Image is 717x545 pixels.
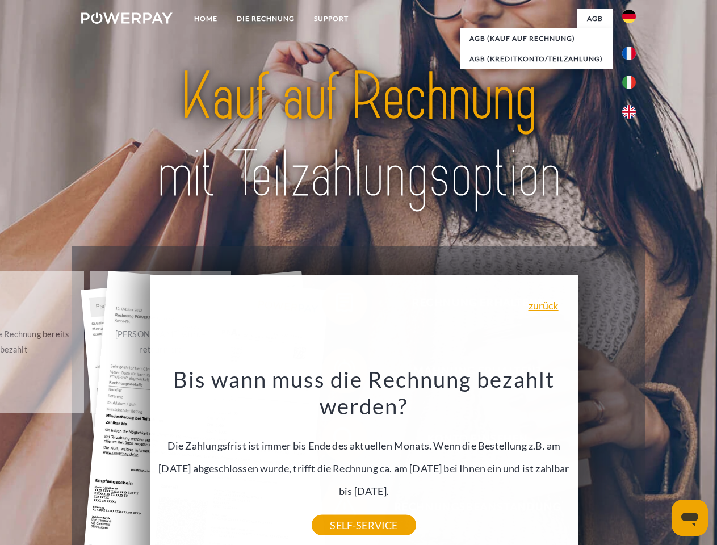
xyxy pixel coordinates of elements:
[622,10,636,23] img: de
[108,54,609,217] img: title-powerpay_de.svg
[460,28,613,49] a: AGB (Kauf auf Rechnung)
[312,515,416,535] a: SELF-SERVICE
[622,47,636,60] img: fr
[185,9,227,29] a: Home
[622,105,636,119] img: en
[622,76,636,89] img: it
[672,500,708,536] iframe: Schaltfläche zum Öffnen des Messaging-Fensters
[157,366,571,420] h3: Bis wann muss die Rechnung bezahlt werden?
[577,9,613,29] a: agb
[227,9,304,29] a: DIE RECHNUNG
[157,366,571,525] div: Die Zahlungsfrist ist immer bis Ende des aktuellen Monats. Wenn die Bestellung z.B. am [DATE] abg...
[529,300,559,311] a: zurück
[304,9,358,29] a: SUPPORT
[97,326,224,357] div: [PERSON_NAME] wurde retourniert
[460,49,613,69] a: AGB (Kreditkonto/Teilzahlung)
[81,12,173,24] img: logo-powerpay-white.svg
